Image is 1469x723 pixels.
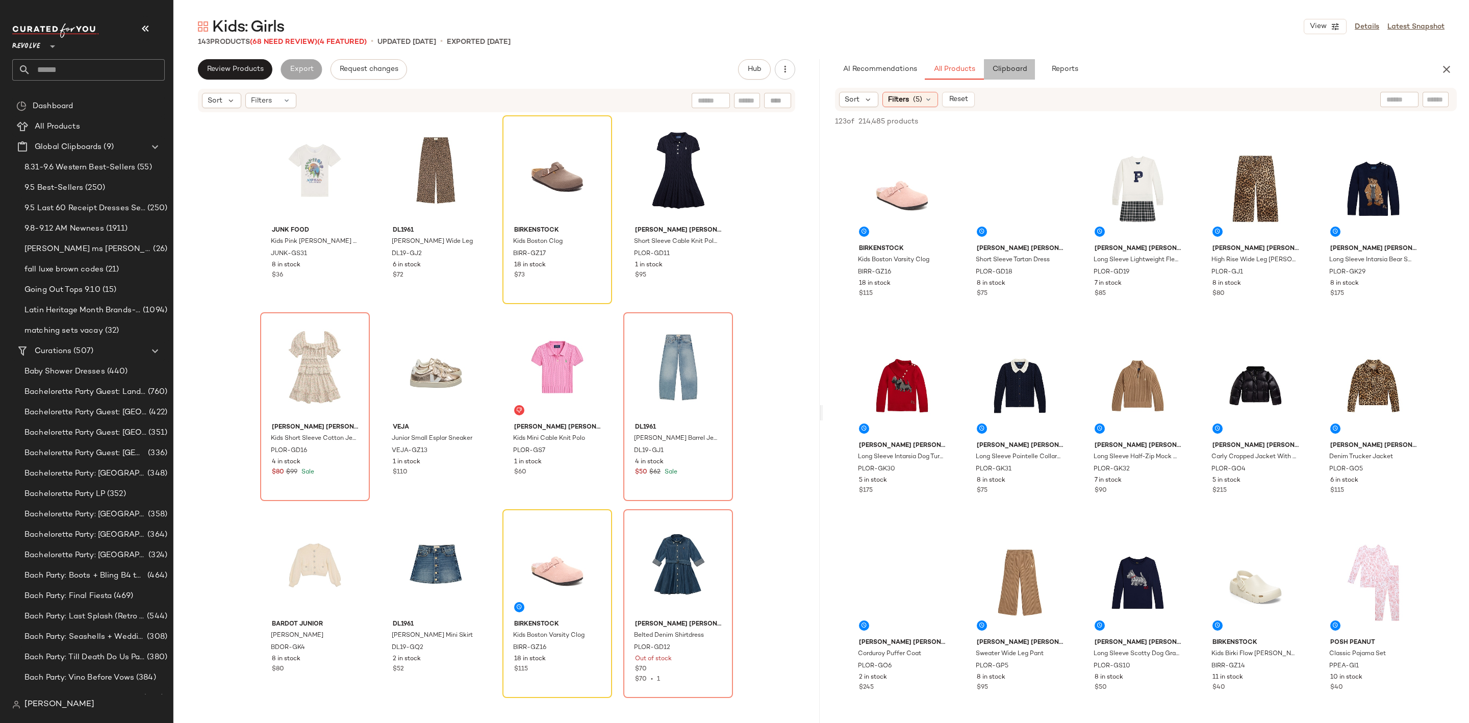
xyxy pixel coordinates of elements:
[1086,531,1189,634] img: PLOR-GS10_V1.jpg
[1212,683,1225,692] span: $40
[35,121,80,133] span: All Products
[977,244,1063,254] span: [PERSON_NAME] [PERSON_NAME]
[393,655,421,664] span: 2 in stock
[634,434,720,443] span: [PERSON_NAME] Barrel Jeans
[1095,244,1181,254] span: [PERSON_NAME] [PERSON_NAME]
[286,468,297,477] span: $99
[513,643,546,653] span: BIRR-GZ16
[1095,486,1107,495] span: $90
[145,468,167,480] span: (348)
[942,92,975,107] button: Reset
[250,38,317,46] span: (68 Need Review)
[1329,256,1415,265] span: Long Sleeve Intarsia Bear Sweater
[393,423,479,432] span: Veja
[33,101,73,112] span: Dashboard
[24,611,145,622] span: Bach Party: Last Splash (Retro [GEOGRAPHIC_DATA])
[627,119,729,222] img: PLOR-GD11_V1.jpg
[12,35,40,53] span: Revolve
[12,701,20,709] img: svg%3e
[635,468,647,477] span: $50
[635,261,663,270] span: 1 in stock
[145,529,167,541] span: (364)
[1211,453,1298,462] span: Carly Cropped Jacket With Removable Hood
[858,453,944,462] span: Long Sleeve Intarsia Dog Turtleneck Sweater
[146,447,167,459] span: (336)
[24,590,112,602] span: Bach Party: Final Fiesta
[514,423,600,432] span: [PERSON_NAME] [PERSON_NAME]
[24,550,146,561] span: Bachelorette Party: [GEOGRAPHIC_DATA]
[272,620,358,629] span: Bardot Junior
[1355,21,1379,32] a: Details
[146,386,167,398] span: (760)
[145,203,167,214] span: (250)
[385,316,487,419] img: VEJA-GZ13_V1.jpg
[858,465,895,474] span: PLOR-GK30
[272,655,300,664] span: 8 in stock
[851,334,953,437] img: PLOR-GK30_V1.jpg
[212,17,284,38] span: Kids: Girls
[198,21,208,32] img: svg%3e
[513,237,563,246] span: Kids Boston Clog
[151,243,167,255] span: (26)
[634,631,704,640] span: Belted Denim Shirtdress
[272,261,300,270] span: 8 in stock
[845,94,859,105] span: Sort
[858,116,918,127] span: 214,485 products
[145,631,167,643] span: (308)
[147,407,167,418] span: (422)
[514,226,600,235] span: BIRKENSTOCK
[198,59,272,80] button: Review Products
[969,531,1071,634] img: PLOR-GP5_V1.jpg
[977,486,987,495] span: $75
[24,570,145,582] span: Bach Party: Boots + Bling B4 the Ring
[1212,476,1240,485] span: 5 in stock
[264,316,366,419] img: PLOR-GD16_V1.jpg
[331,59,407,80] button: Request changes
[24,509,146,520] span: Bachelorette Party: [GEOGRAPHIC_DATA]
[977,476,1005,485] span: 8 in stock
[271,434,357,443] span: Kids Short Sleeve Cotton Jersey Floral Tiered Top With Matching Skirt
[1330,279,1359,288] span: 8 in stock
[271,237,357,246] span: Kids Pink [PERSON_NAME] Animals Tee
[35,141,102,153] span: Global Clipboards
[859,673,887,682] span: 2 in stock
[657,676,660,683] span: 1
[1211,268,1243,277] span: PLOR-GJ1
[1095,673,1123,682] span: 8 in stock
[393,458,420,467] span: 1 in stock
[24,699,94,711] span: [PERSON_NAME]
[977,441,1063,451] span: [PERSON_NAME] [PERSON_NAME]
[948,95,968,104] span: Reset
[24,386,146,398] span: Bachelorette Party Guest: Landing Page
[859,638,945,647] span: [PERSON_NAME] [PERSON_NAME]
[976,256,1050,265] span: Short Sleeve Tartan Dress
[1329,268,1365,277] span: PLOR-GK29
[393,620,479,629] span: DL1961
[888,94,909,105] span: Filters
[24,366,105,378] span: Baby Shower Dresses
[299,469,314,476] span: Sale
[627,513,729,616] img: PLOR-GD12_V1.jpg
[146,550,167,561] span: (324)
[103,325,119,337] span: (32)
[976,453,1062,462] span: Long Sleeve Pointelle Collared Cardigan
[377,37,436,47] p: updated [DATE]
[1309,22,1327,31] span: View
[976,268,1012,277] span: PLOR-GD18
[145,570,167,582] span: (464)
[392,446,427,456] span: VEJA-GZ13
[976,662,1008,671] span: PLOR-GP5
[513,250,546,259] span: BIRR-GZ17
[198,37,367,47] div: Products
[933,65,975,73] span: All Products
[1212,289,1225,298] span: $80
[514,458,542,467] span: 1 in stock
[1212,441,1299,451] span: [PERSON_NAME] [PERSON_NAME]
[859,683,874,692] span: $245
[1204,137,1307,240] img: PLOR-GJ1_V1.jpg
[272,423,358,432] span: [PERSON_NAME] [PERSON_NAME]
[514,261,546,270] span: 18 in stock
[272,271,283,280] span: $36
[1086,334,1189,437] img: PLOR-GK32_V1.jpg
[977,683,988,692] span: $95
